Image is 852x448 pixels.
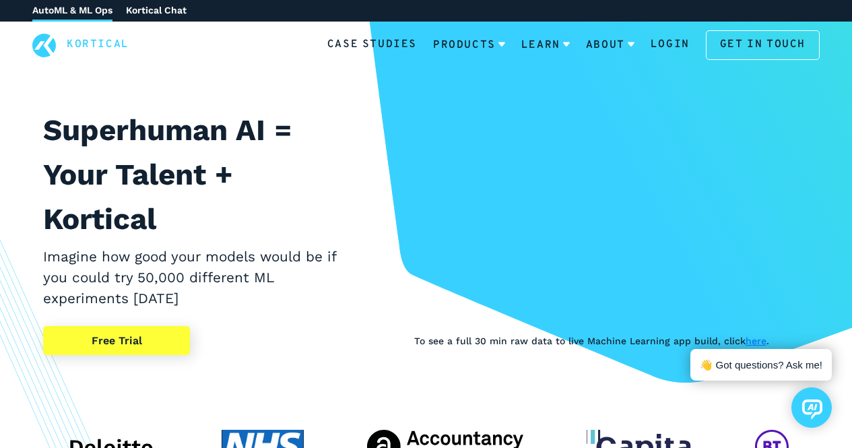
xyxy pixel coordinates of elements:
a: here [746,335,766,346]
a: Products [433,28,505,63]
h1: Superhuman AI = Your Talent + Kortical [43,108,350,241]
a: Get in touch [706,30,820,60]
iframe: YouTube video player [414,108,809,330]
h2: Imagine how good your models would be if you could try 50,000 different ML experiments [DATE] [43,247,350,310]
a: Login [651,36,690,54]
a: Kortical [67,36,129,54]
a: About [586,28,634,63]
a: Learn [521,28,570,63]
p: To see a full 30 min raw data to live Machine Learning app build, click . [414,333,809,348]
a: Case Studies [327,36,417,54]
a: Free Trial [43,326,190,356]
